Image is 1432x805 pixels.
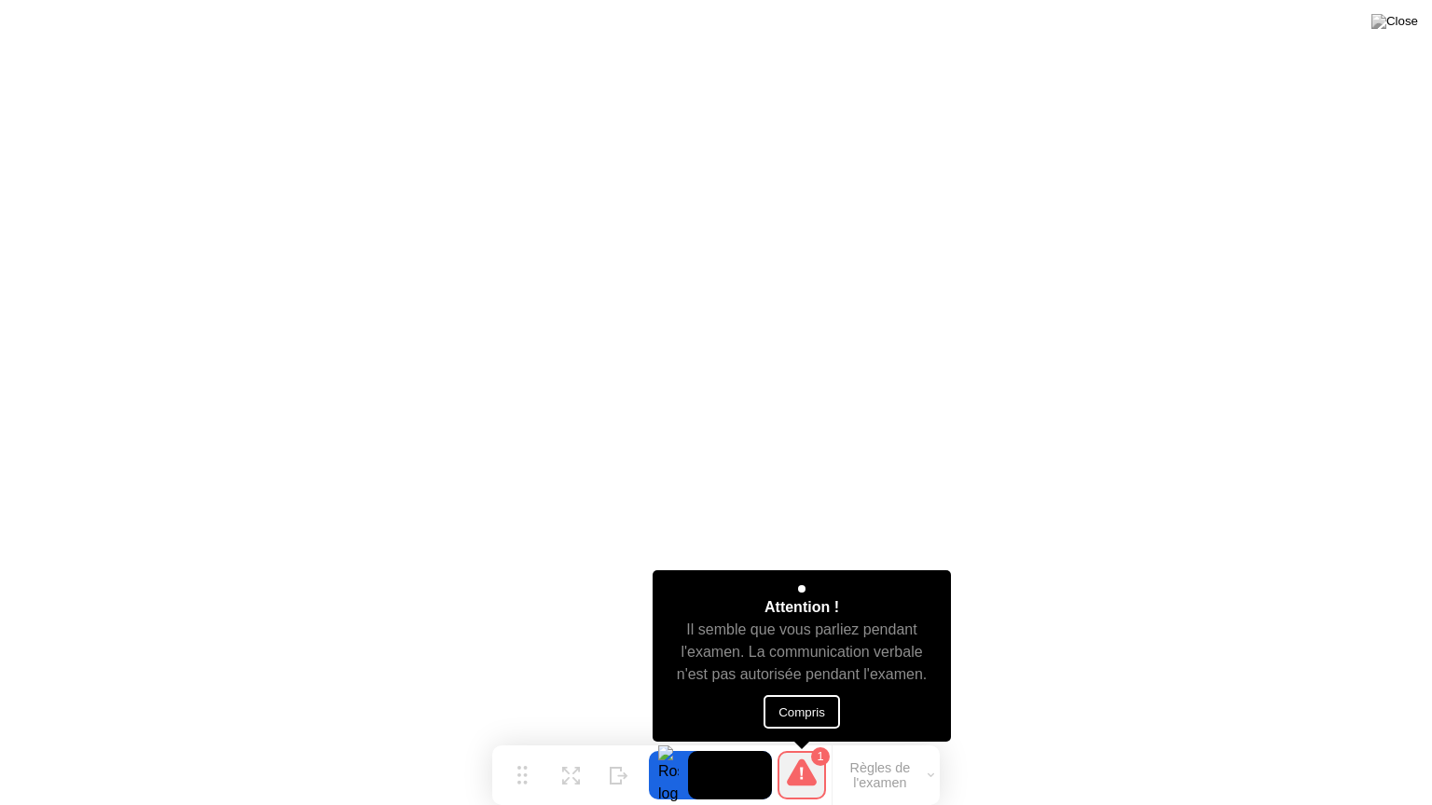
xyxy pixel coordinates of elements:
div: Attention ! [764,596,839,619]
div: Il semble que vous parliez pendant l'examen. La communication verbale n'est pas autorisée pendant... [669,619,935,686]
div: 1 [811,747,830,766]
button: Règles de l'examen [833,759,940,791]
img: Close [1371,14,1418,29]
button: Compris [764,695,840,729]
